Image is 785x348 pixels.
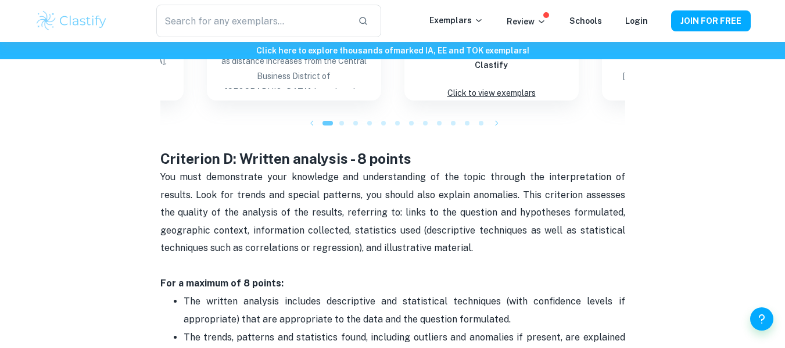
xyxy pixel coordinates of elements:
input: Search for any exemplars... [156,5,348,37]
img: Clastify logo [35,9,109,33]
a: Schools [569,16,602,26]
p: Fieldwork investigation of land use pattern in [GEOGRAPHIC_DATA], [GEOGRAPHIC_DATA]. What is the ... [611,38,767,89]
span: You must demonstrate your knowledge and understanding of the topic through the interpretation of ... [160,171,628,253]
p: Review [507,15,546,28]
p: Click to view exemplars [447,85,536,101]
span: The written analysis includes descriptive and statistical techniques (with confidence levels if a... [184,296,628,324]
strong: For a maximum of 8 points: [160,278,284,289]
a: Login [625,16,648,26]
button: Help and Feedback [750,307,773,331]
p: To what extent do leisure facilities vary as distance increases from the Central Business Distric... [216,38,372,89]
p: Exemplars [429,14,483,27]
strong: Criterion D: Written analysis - 8 points [160,150,411,167]
button: JOIN FOR FREE [671,10,751,31]
h6: Click here to explore thousands of marked IA, EE and TOK exemplars ! [2,44,783,57]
